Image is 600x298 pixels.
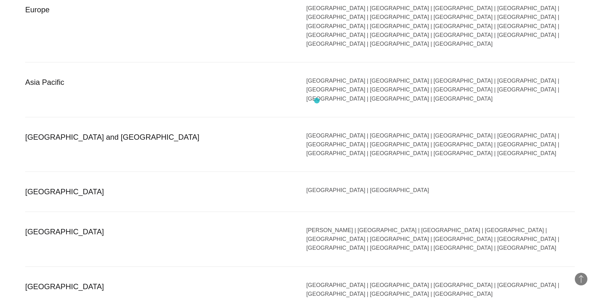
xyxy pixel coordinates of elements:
div: [GEOGRAPHIC_DATA] [25,186,294,198]
div: [GEOGRAPHIC_DATA] | [GEOGRAPHIC_DATA] | [GEOGRAPHIC_DATA] | [GEOGRAPHIC_DATA] | [GEOGRAPHIC_DATA]... [306,76,575,103]
div: Europe [25,4,294,48]
div: [GEOGRAPHIC_DATA] and [GEOGRAPHIC_DATA] [25,131,294,158]
div: [PERSON_NAME] | [GEOGRAPHIC_DATA] | [GEOGRAPHIC_DATA] | [GEOGRAPHIC_DATA] | [GEOGRAPHIC_DATA] | [... [306,226,575,253]
div: [GEOGRAPHIC_DATA] | [GEOGRAPHIC_DATA] | [GEOGRAPHIC_DATA] | [GEOGRAPHIC_DATA] | [GEOGRAPHIC_DATA]... [306,4,575,48]
div: [GEOGRAPHIC_DATA] [25,226,294,253]
div: [GEOGRAPHIC_DATA] | [GEOGRAPHIC_DATA] | [GEOGRAPHIC_DATA] | [GEOGRAPHIC_DATA] | [GEOGRAPHIC_DATA]... [306,131,575,158]
div: [GEOGRAPHIC_DATA] | [GEOGRAPHIC_DATA] [306,186,575,198]
div: Asia Pacific [25,76,294,103]
button: Back to Top [575,273,587,285]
